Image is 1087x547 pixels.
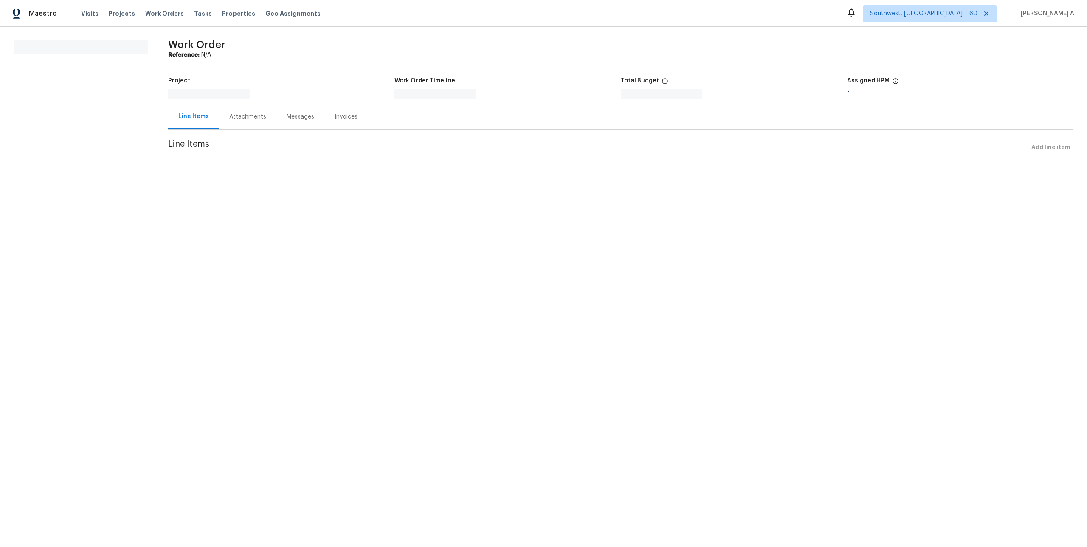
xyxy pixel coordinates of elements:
[222,9,255,18] span: Properties
[394,78,455,84] h5: Work Order Timeline
[168,78,190,84] h5: Project
[81,9,99,18] span: Visits
[847,78,890,84] h5: Assigned HPM
[847,89,1073,95] div: -
[621,78,659,84] h5: Total Budget
[892,78,899,89] span: The hpm assigned to this work order.
[194,11,212,17] span: Tasks
[168,52,200,58] b: Reference:
[109,9,135,18] span: Projects
[168,140,1028,156] span: Line Items
[1017,9,1074,18] span: [PERSON_NAME] A
[178,112,209,121] div: Line Items
[265,9,321,18] span: Geo Assignments
[662,78,668,89] span: The total cost of line items that have been proposed by Opendoor. This sum includes line items th...
[168,51,1073,59] div: N/A
[287,113,314,121] div: Messages
[29,9,57,18] span: Maestro
[229,113,266,121] div: Attachments
[870,9,977,18] span: Southwest, [GEOGRAPHIC_DATA] + 60
[335,113,358,121] div: Invoices
[168,40,225,50] span: Work Order
[145,9,184,18] span: Work Orders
